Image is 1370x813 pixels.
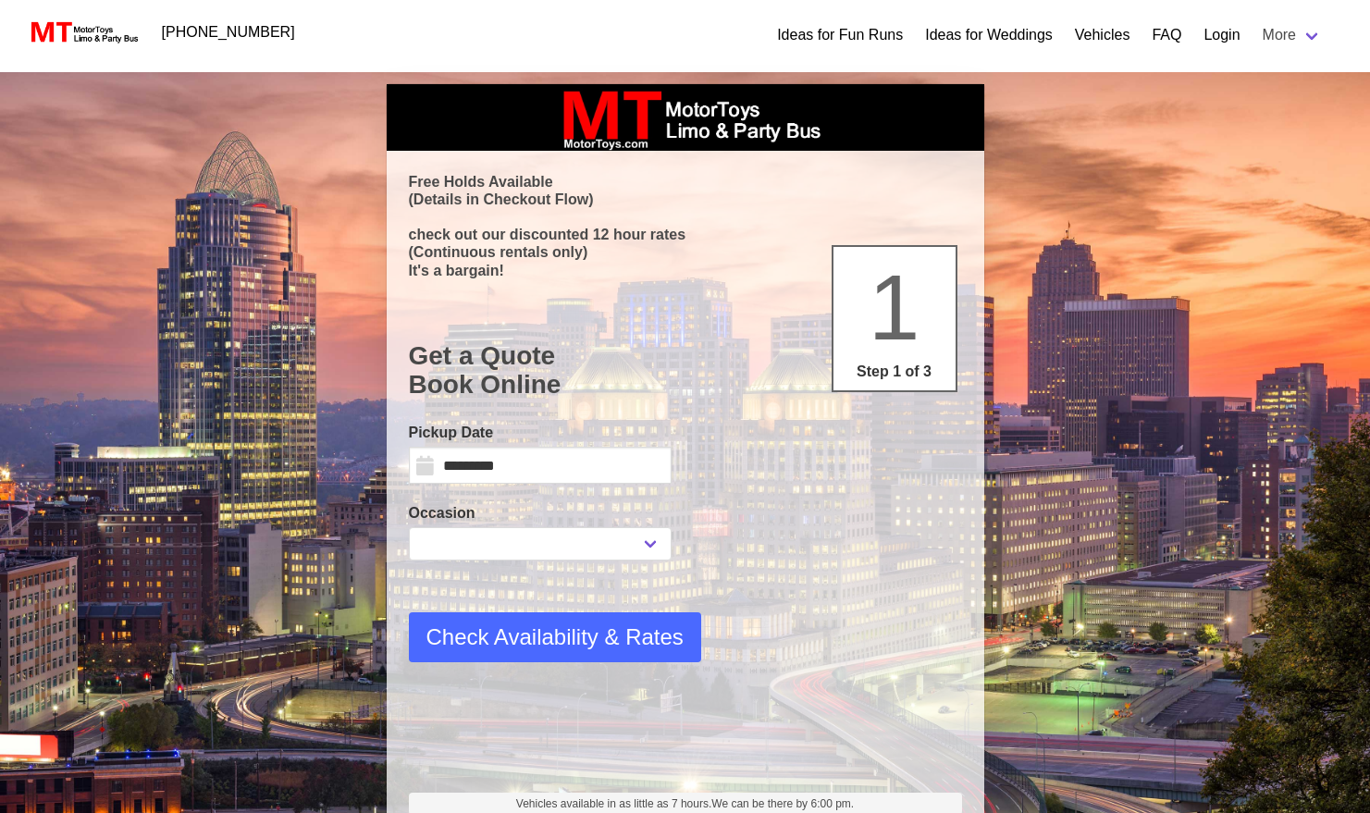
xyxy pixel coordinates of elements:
button: Check Availability & Rates [409,612,701,662]
a: FAQ [1152,24,1181,46]
a: More [1252,17,1333,54]
label: Pickup Date [409,422,672,444]
img: box_logo_brand.jpeg [547,84,824,151]
span: Vehicles available in as little as 7 hours. [516,795,854,812]
a: Vehicles [1075,24,1130,46]
a: Ideas for Weddings [925,24,1053,46]
a: Ideas for Fun Runs [777,24,903,46]
a: [PHONE_NUMBER] [151,14,306,51]
p: (Continuous rentals only) [409,243,962,261]
label: Occasion [409,502,672,524]
p: check out our discounted 12 hour rates [409,226,962,243]
p: It's a bargain! [409,262,962,279]
span: 1 [869,255,920,359]
p: (Details in Checkout Flow) [409,191,962,208]
p: Free Holds Available [409,173,962,191]
a: Login [1203,24,1240,46]
h1: Get a Quote Book Online [409,341,962,400]
p: Step 1 of 3 [841,361,948,383]
img: MotorToys Logo [26,19,140,45]
span: Check Availability & Rates [426,621,684,654]
span: We can be there by 6:00 pm. [711,797,854,810]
